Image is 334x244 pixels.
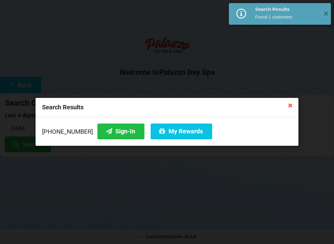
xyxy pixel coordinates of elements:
div: Found 1 customers [255,14,319,20]
div: Search Results [255,6,319,12]
button: Sign-In [97,124,144,139]
div: Search Results [36,98,298,117]
button: My Rewards [151,124,212,139]
div: [PHONE_NUMBER] [42,124,292,139]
